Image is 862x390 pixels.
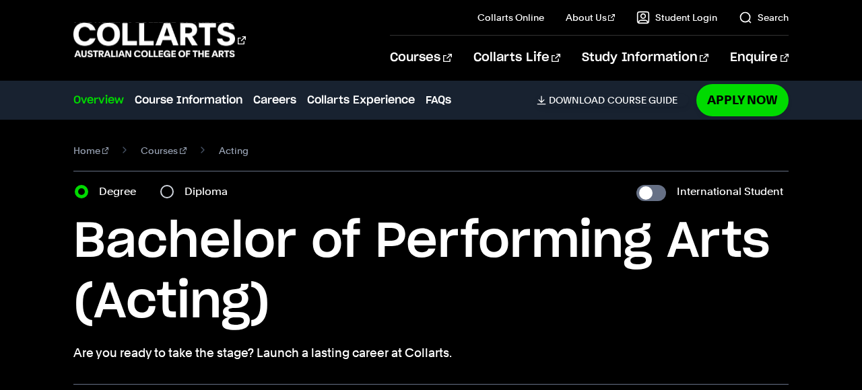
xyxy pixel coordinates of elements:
label: Diploma [185,182,236,201]
label: Degree [99,182,144,201]
h1: Bachelor of Performing Arts (Acting) [73,212,789,333]
a: Home [73,141,109,160]
a: Enquire [730,36,789,80]
a: FAQs [426,92,451,108]
a: About Us [566,11,616,24]
a: Courses [141,141,187,160]
span: Download [549,94,605,106]
a: Collarts Life [473,36,560,80]
a: DownloadCourse Guide [537,94,688,106]
a: Study Information [582,36,708,80]
a: Collarts Online [477,11,544,24]
a: Search [739,11,789,24]
a: Collarts Experience [307,92,415,108]
a: Overview [73,92,124,108]
a: Courses [390,36,451,80]
label: International Student [677,182,783,201]
div: Go to homepage [73,21,246,59]
p: Are you ready to take the stage? Launch a lasting career at Collarts. [73,344,789,362]
a: Apply Now [696,84,789,116]
a: Student Login [636,11,717,24]
a: Careers [253,92,296,108]
span: Acting [219,141,248,160]
a: Course Information [135,92,242,108]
